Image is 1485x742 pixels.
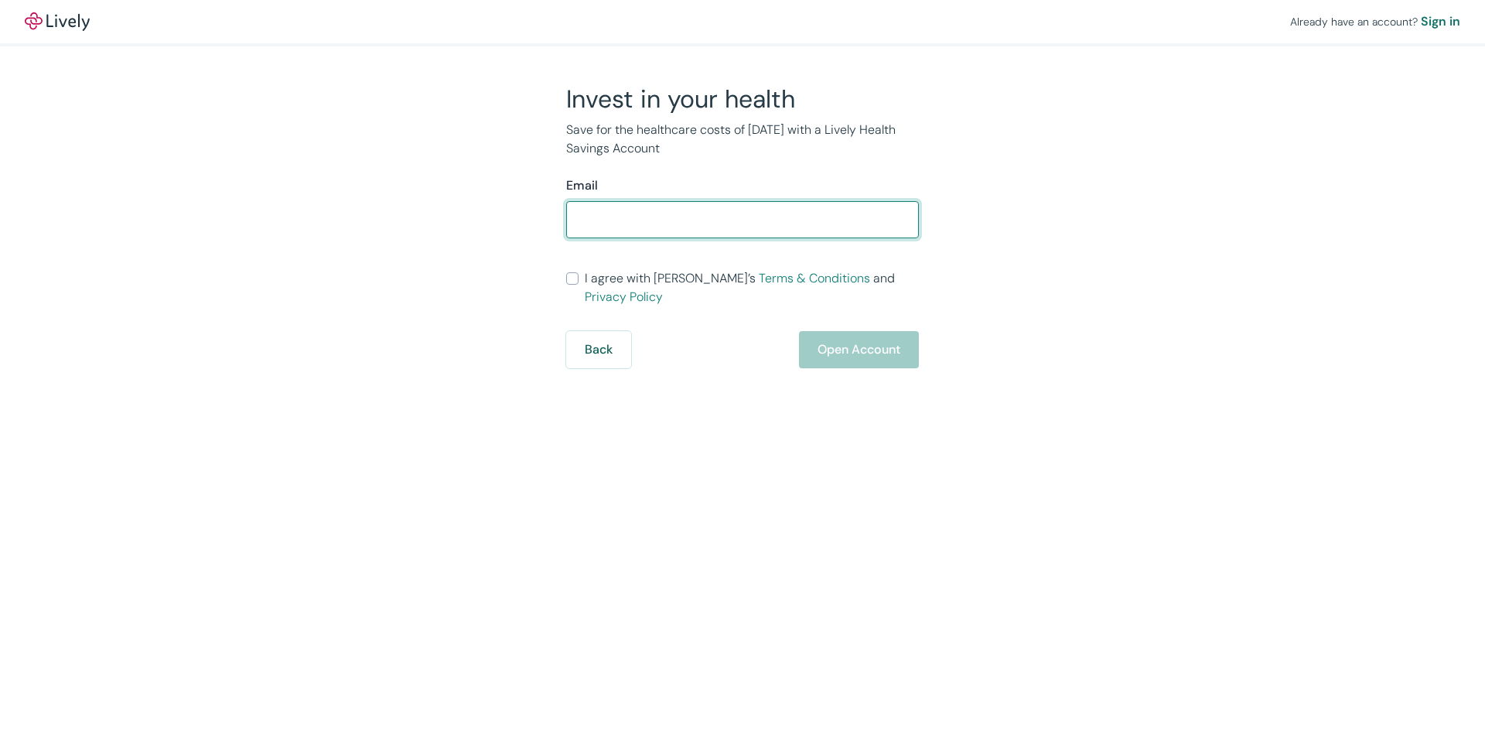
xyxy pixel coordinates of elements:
[566,84,919,115] h2: Invest in your health
[25,12,90,31] img: Lively
[566,121,919,158] p: Save for the healthcare costs of [DATE] with a Lively Health Savings Account
[1290,12,1460,31] div: Already have an account?
[566,331,631,368] button: Back
[585,289,663,305] a: Privacy Policy
[1421,12,1460,31] a: Sign in
[585,269,919,306] span: I agree with [PERSON_NAME]’s and
[566,176,598,195] label: Email
[759,270,870,286] a: Terms & Conditions
[25,12,90,31] a: LivelyLively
